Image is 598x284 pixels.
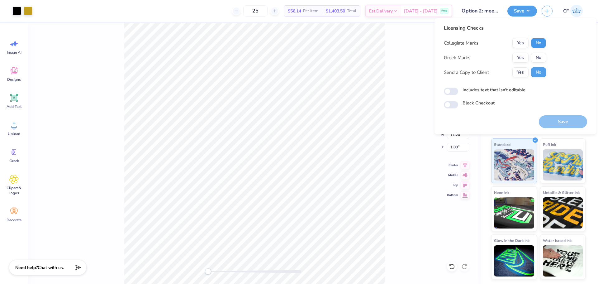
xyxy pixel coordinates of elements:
[447,183,458,188] span: Top
[447,173,458,178] span: Middle
[9,158,19,163] span: Greek
[512,53,529,63] button: Yes
[512,67,529,77] button: Yes
[494,149,534,181] img: Standard
[494,141,510,148] span: Standard
[369,8,393,14] span: Est. Delivery
[447,193,458,198] span: Bottom
[444,54,470,61] div: Greek Marks
[507,6,537,17] button: Save
[404,8,438,14] span: [DATE] - [DATE]
[543,237,572,244] span: Water based Ink
[243,5,268,17] input: – –
[15,265,38,271] strong: Need help?
[570,5,583,17] img: Cholo Fernandez
[444,40,478,47] div: Collegiate Marks
[457,5,503,17] input: Untitled Design
[494,189,509,196] span: Neon Ink
[326,8,345,14] span: $1,403.50
[563,7,569,15] span: CF
[205,268,211,275] div: Accessibility label
[560,5,586,17] a: CF
[447,163,458,168] span: Center
[444,24,546,32] div: Licensing Checks
[444,69,489,76] div: Send a Copy to Client
[543,189,580,196] span: Metallic & Glitter Ink
[7,104,21,109] span: Add Text
[288,8,301,14] span: $56.14
[7,50,21,55] span: Image AI
[494,237,529,244] span: Glow in the Dark Ink
[543,197,583,229] img: Metallic & Glitter Ink
[4,185,24,195] span: Clipart & logos
[531,53,546,63] button: No
[494,197,534,229] img: Neon Ink
[531,38,546,48] button: No
[543,141,556,148] span: Puff Ink
[7,218,21,223] span: Decorate
[512,38,529,48] button: Yes
[494,245,534,277] img: Glow in the Dark Ink
[463,87,525,93] label: Includes text that isn't editable
[8,131,20,136] span: Upload
[441,9,447,13] span: Free
[303,8,318,14] span: Per Item
[38,265,64,271] span: Chat with us.
[347,8,356,14] span: Total
[531,67,546,77] button: No
[543,245,583,277] img: Water based Ink
[463,100,495,106] label: Block Checkout
[7,77,21,82] span: Designs
[543,149,583,181] img: Puff Ink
